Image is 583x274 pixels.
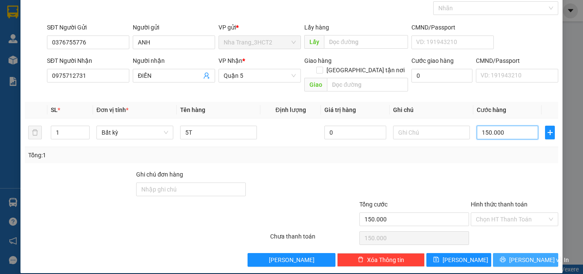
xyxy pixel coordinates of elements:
button: printer[PERSON_NAME] và In [493,253,558,267]
div: SĐT Người Nhận [47,56,129,65]
div: Chưa thanh toán [269,232,359,247]
span: Tên hàng [180,106,205,113]
div: CMND/Passport [411,23,494,32]
button: [PERSON_NAME] [248,253,335,267]
img: logo.jpg [93,11,113,31]
button: plus [545,126,555,139]
span: Lấy [304,35,324,49]
th: Ghi chú [390,102,473,118]
input: Ghi chú đơn hàng [136,183,246,196]
div: Người gửi [133,23,215,32]
span: [PERSON_NAME] [269,255,315,265]
span: Nha Trang_3HCT2 [224,36,296,49]
label: Ghi chú đơn hàng [136,171,183,178]
input: Dọc đường [327,78,408,91]
div: Người nhận [133,56,215,65]
span: [PERSON_NAME] và In [509,255,569,265]
div: CMND/Passport [476,56,558,65]
button: deleteXóa Thông tin [337,253,425,267]
span: plus [545,129,554,136]
span: [PERSON_NAME] [443,255,488,265]
span: Giá trị hàng [324,106,356,113]
span: Cước hàng [477,106,506,113]
span: Xóa Thông tin [367,255,404,265]
div: SĐT Người Gửi [47,23,129,32]
input: 0 [324,126,386,139]
input: Cước giao hàng [411,69,472,82]
b: Gửi khách hàng [52,12,85,53]
li: (c) 2017 [72,41,117,51]
span: delete [358,256,364,263]
span: save [433,256,439,263]
div: Tổng: 1 [28,150,226,160]
span: printer [500,256,506,263]
span: Bất kỳ [102,126,168,139]
span: Tổng cước [359,201,388,208]
span: SL [51,106,58,113]
input: VD: Bàn, Ghế [180,126,257,139]
span: Lấy hàng [304,24,329,31]
label: Cước giao hàng [411,57,454,64]
b: Phương Nam Express [11,55,47,110]
span: user-add [203,72,210,79]
label: Hình thức thanh toán [471,201,528,208]
span: [GEOGRAPHIC_DATA] tận nơi [323,65,408,75]
span: Định lượng [275,106,306,113]
button: save[PERSON_NAME] [426,253,492,267]
span: Giao [304,78,327,91]
span: Đơn vị tính [96,106,128,113]
span: VP Nhận [219,57,242,64]
button: delete [28,126,42,139]
input: Ghi Chú [393,126,470,139]
b: [DOMAIN_NAME] [72,32,117,39]
input: Dọc đường [324,35,408,49]
span: Giao hàng [304,57,332,64]
span: Quận 5 [224,69,296,82]
div: VP gửi [219,23,301,32]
